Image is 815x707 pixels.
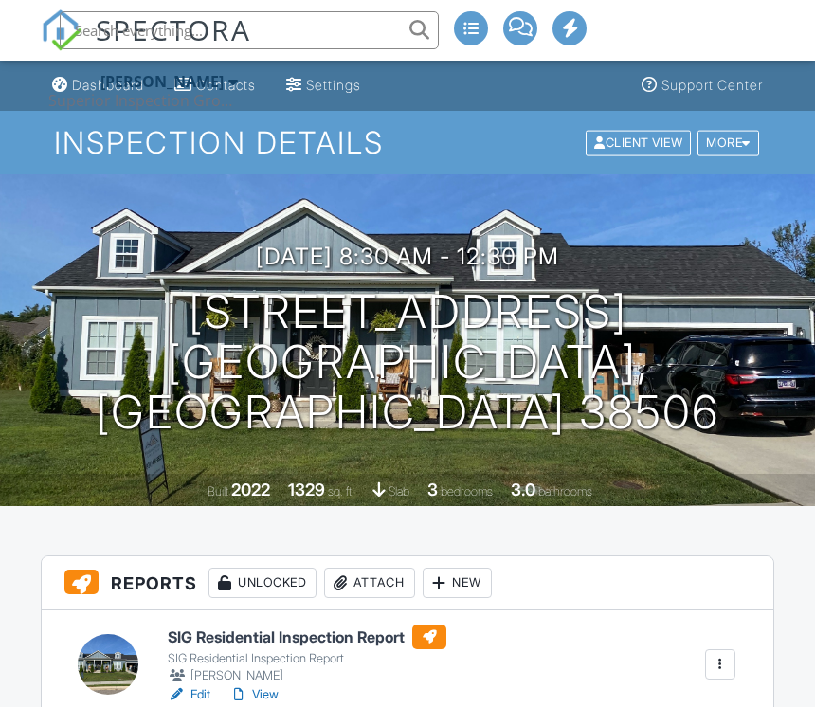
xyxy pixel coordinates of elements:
[256,244,559,269] h3: [DATE] 8:30 am - 12:30 pm
[324,568,415,598] div: Attach
[288,480,325,499] div: 1329
[30,287,785,437] h1: [STREET_ADDRESS] [GEOGRAPHIC_DATA], [GEOGRAPHIC_DATA] 38506
[54,126,760,159] h1: Inspection Details
[42,556,773,610] h3: Reports
[168,625,446,649] h6: SIG Residential Inspection Report
[306,77,361,93] div: Settings
[697,130,759,155] div: More
[586,130,691,155] div: Client View
[423,568,492,598] div: New
[427,480,438,499] div: 3
[389,484,409,499] span: slab
[441,484,493,499] span: bedrooms
[208,568,317,598] div: Unlocked
[168,651,446,666] div: SIG Residential Inspection Report
[208,484,228,499] span: Built
[538,484,592,499] span: bathrooms
[584,135,696,149] a: Client View
[231,480,270,499] div: 2022
[100,72,224,91] div: [PERSON_NAME]
[511,480,535,499] div: 3.0
[60,11,439,49] input: Search everything...
[229,685,279,704] a: View
[328,484,354,499] span: sq. ft.
[48,91,238,110] div: Superior Inspection Group
[279,68,369,103] a: Settings
[168,625,446,685] a: SIG Residential Inspection Report SIG Residential Inspection Report [PERSON_NAME]
[661,77,763,93] div: Support Center
[168,685,210,704] a: Edit
[168,666,446,685] div: [PERSON_NAME]
[634,68,770,103] a: Support Center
